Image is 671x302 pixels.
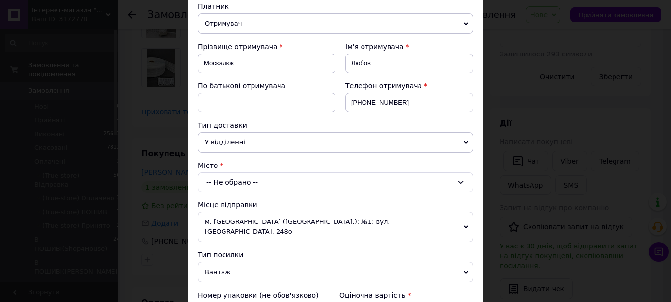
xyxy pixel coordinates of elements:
span: м. [GEOGRAPHIC_DATA] ([GEOGRAPHIC_DATA].): №1: вул. [GEOGRAPHIC_DATA], 248о [198,212,473,242]
span: Отримувач [198,13,473,34]
span: Прізвище отримувача [198,43,278,51]
span: Телефон отримувача [345,82,422,90]
span: Місце відправки [198,201,257,209]
div: Оціночна вартість [339,290,473,300]
input: +380 [345,93,473,112]
span: Платник [198,2,229,10]
span: Тип доставки [198,121,247,129]
span: У відділенні [198,132,473,153]
span: Вантаж [198,262,473,282]
div: -- Не обрано -- [198,172,473,192]
div: Місто [198,161,473,170]
span: По батькові отримувача [198,82,285,90]
span: Ім'я отримувача [345,43,404,51]
div: Номер упаковки (не обов'язково) [198,290,332,300]
span: Тип посилки [198,251,243,259]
